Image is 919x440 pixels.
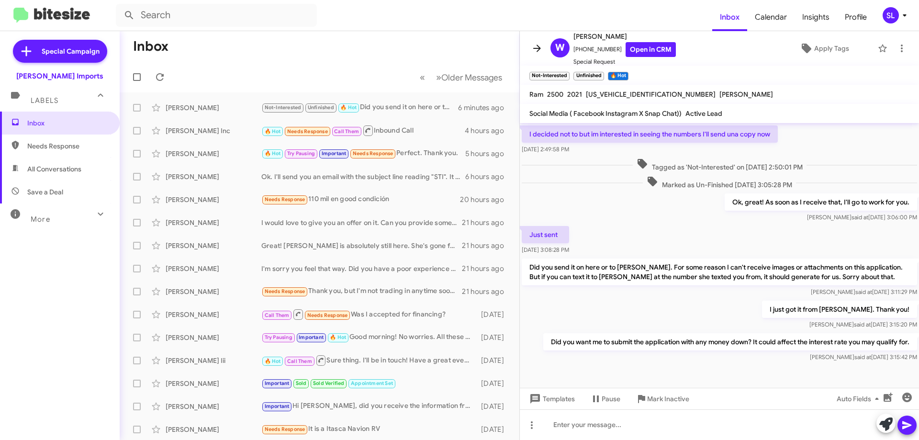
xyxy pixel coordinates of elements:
span: Auto Fields [837,390,883,407]
div: It is a Itasca Navion RV [261,424,476,435]
small: 🔥 Hot [608,72,628,80]
div: 6 hours ago [465,172,512,181]
span: Mark Inactive [647,390,689,407]
span: Needs Response [27,141,109,151]
div: [PERSON_NAME] [166,241,261,250]
div: 21 hours ago [462,241,512,250]
p: Did you send it on here or to [PERSON_NAME]. For some reason I can't receive images or attachment... [522,259,917,285]
div: [PERSON_NAME] Imports [16,71,103,81]
div: Great! [PERSON_NAME] is absolutely still here. She's gone for the evening but I'll have her reach... [261,241,462,250]
div: [PERSON_NAME] [166,310,261,319]
div: Was I accepted for financing? [261,308,476,320]
span: All Conversations [27,164,81,174]
span: Not-Interested [265,104,302,111]
div: Good morning! No worries. All these different models with different letters/numbers can absolutel... [261,332,476,343]
span: 2021 [567,90,582,99]
button: Apply Tags [775,40,873,57]
div: [PERSON_NAME] [166,287,261,296]
span: Inbox [27,118,109,128]
span: 🔥 Hot [265,128,281,135]
button: Previous [414,68,431,87]
span: Active Lead [685,109,722,118]
span: Appointment Set [351,380,393,386]
span: 🔥 Hot [340,104,357,111]
span: Labels [31,96,58,105]
span: Pause [602,390,620,407]
div: [PERSON_NAME] [166,195,261,204]
button: Next [430,68,508,87]
span: 🔥 Hot [330,334,346,340]
h1: Inbox [133,39,168,54]
div: [DATE] [476,356,512,365]
span: Unfinished [308,104,334,111]
span: Important [265,403,290,409]
div: [PERSON_NAME] Iii [166,356,261,365]
span: said at [852,214,868,221]
input: Search [116,4,317,27]
nav: Page navigation example [415,68,508,87]
span: [PERSON_NAME] [DATE] 3:06:00 PM [807,214,917,221]
a: Open in CRM [626,42,676,57]
span: » [436,71,441,83]
span: [PERSON_NAME] [DATE] 3:15:42 PM [810,353,917,361]
small: Not-Interested [529,72,570,80]
div: [PERSON_NAME] [166,379,261,388]
span: Insights [795,3,837,31]
div: [PERSON_NAME] [166,264,261,273]
p: Ok, great! As soon as I receive that, I'll go to work for you. [725,193,917,211]
span: Save a Deal [27,187,63,197]
span: Needs Response [265,288,305,294]
div: 21 hours ago [462,287,512,296]
span: Needs Response [265,196,305,203]
span: [PERSON_NAME] [573,31,676,42]
div: [PERSON_NAME] [166,172,261,181]
div: [DATE] [476,425,512,434]
span: said at [855,288,872,295]
span: Call Them [265,312,290,318]
span: Ram [529,90,543,99]
span: Important [299,334,324,340]
span: Needs Response [265,426,305,432]
div: I'm sorry you feel that way. Did you have a poor experience with us last time? [261,264,462,273]
a: Inbox [712,3,747,31]
p: Did you want me to submit the application with any money down? It could affect the interest rate ... [543,333,917,350]
span: Sold [296,380,307,386]
span: [US_VEHICLE_IDENTIFICATION_NUMBER] [586,90,716,99]
div: Inbound Call [261,124,465,136]
div: [PERSON_NAME] Inc [166,126,261,135]
p: I just got it from [PERSON_NAME]. Thank you! [762,301,917,318]
button: Auto Fields [829,390,890,407]
span: Special Request [573,57,676,67]
button: SL [874,7,908,23]
a: Special Campaign [13,40,107,63]
span: [PERSON_NAME] [719,90,773,99]
div: [PERSON_NAME] [166,333,261,342]
div: [DATE] [476,402,512,411]
div: [DATE] [476,379,512,388]
div: Sure thing. I'll be in touch! Have a great evening. [261,354,476,366]
span: Important [265,380,290,386]
div: [PERSON_NAME] [166,402,261,411]
span: Sold Verified [313,380,345,386]
div: Perfect. Thank you. [261,148,465,159]
div: Did you send it on here or to [PERSON_NAME]. For some reason I can't receive images or attachment... [261,102,458,113]
span: Social Media ( Facebook Instagram X Snap Chat)) [529,109,682,118]
span: Try Pausing [265,334,292,340]
div: Ok. I'll send you an email with the subject line reading "STI". It will have a form attached that... [261,172,465,181]
span: W [555,40,565,56]
div: [PERSON_NAME] [166,149,261,158]
span: [PERSON_NAME] [DATE] 3:11:29 PM [811,288,917,295]
a: Calendar [747,3,795,31]
p: Just sent [522,226,569,243]
div: [PERSON_NAME] [166,218,261,227]
span: More [31,215,50,224]
span: Marked as Un-Finished [DATE] 3:05:28 PM [643,176,796,190]
button: Pause [583,390,628,407]
a: Profile [837,3,874,31]
div: [DATE] [476,310,512,319]
span: 🔥 Hot [265,358,281,364]
span: said at [854,321,871,328]
span: 2500 [547,90,563,99]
